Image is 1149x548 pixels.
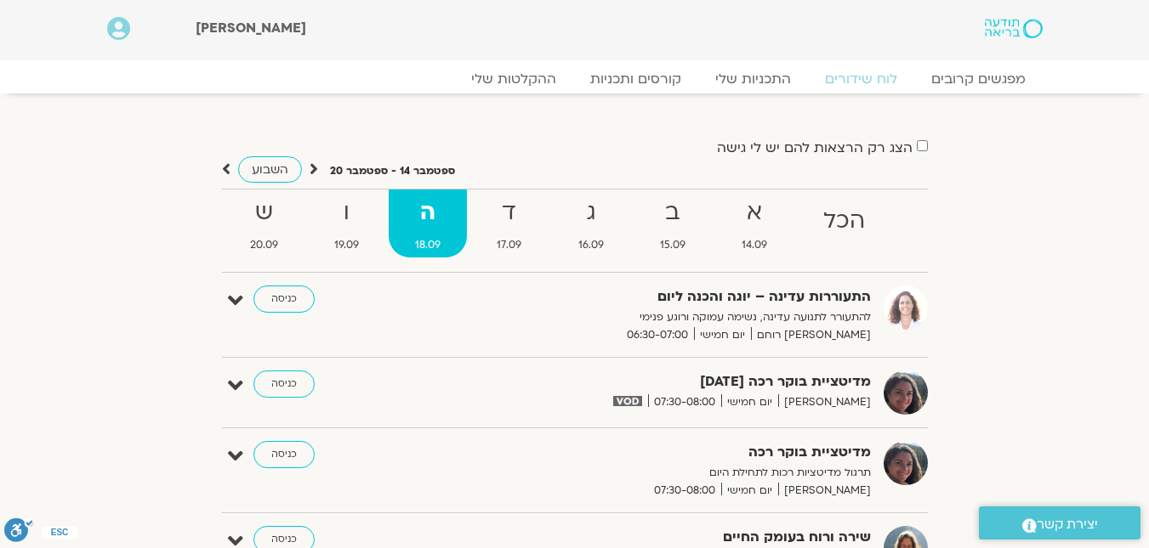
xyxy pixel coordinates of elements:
[454,441,871,464] strong: מדיטציית בוקר רכה
[717,140,913,155] label: הצג רק הרצאות להם יש לי גישה
[648,482,721,500] span: 07:30-08:00
[107,71,1043,88] nav: Menu
[253,441,315,468] a: כניסה
[470,189,548,257] a: ד17.09
[648,393,721,411] span: 07:30-08:00
[454,285,871,308] strong: התעוררות עדינה – יוגה והכנה ליום
[621,326,694,344] span: 06:30-07:00
[573,71,698,88] a: קורסים ותכניות
[308,189,385,257] a: ו19.09
[634,236,712,254] span: 15.09
[224,236,304,254] span: 20.09
[552,194,630,232] strong: ג
[470,236,548,254] span: 17.09
[634,189,712,257] a: ב15.09
[552,189,630,257] a: ג16.09
[454,370,871,393] strong: מדיטציית בוקר רכה [DATE]
[613,396,641,406] img: vodicon
[778,393,871,411] span: [PERSON_NAME]
[751,326,871,344] span: [PERSON_NAME] רוחם
[308,236,385,254] span: 19.09
[694,326,751,344] span: יום חמישי
[778,482,871,500] span: [PERSON_NAME]
[1037,513,1098,536] span: יצירת קשר
[808,71,914,88] a: לוח שידורים
[552,236,630,254] span: 16.09
[224,189,304,257] a: ש20.09
[914,71,1043,88] a: מפגשים קרובים
[389,189,467,257] a: ה18.09
[454,464,871,482] p: תרגול מדיטציות רכות לתחילת היום
[389,236,467,254] span: 18.09
[196,19,306,37] span: [PERSON_NAME]
[715,189,793,257] a: א14.09
[470,194,548,232] strong: ד
[308,194,385,232] strong: ו
[389,194,467,232] strong: ה
[634,194,712,232] strong: ב
[715,194,793,232] strong: א
[253,285,315,313] a: כניסה
[721,393,778,411] span: יום חמישי
[330,162,455,180] p: ספטמבר 14 - ספטמבר 20
[797,189,891,257] a: הכל
[454,71,573,88] a: ההקלטות שלי
[698,71,808,88] a: התכניות שלי
[252,161,288,178] span: השבוע
[224,194,304,232] strong: ש
[797,202,891,240] strong: הכל
[454,308,871,326] p: להתעורר לתנועה עדינה, נשימה עמוקה ורוגע פנימי
[721,482,778,500] span: יום חמישי
[979,506,1140,540] a: יצירת קשר
[253,370,315,398] a: כניסה
[238,156,302,183] a: השבוע
[715,236,793,254] span: 14.09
